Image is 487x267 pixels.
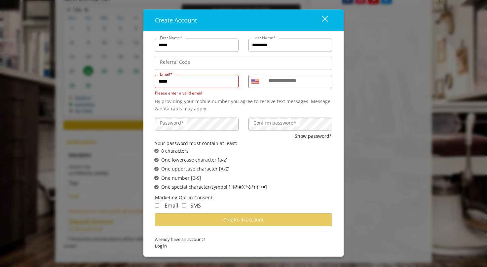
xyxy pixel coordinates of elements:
[155,236,332,243] span: Already have an account?
[155,175,158,181] span: ✔
[155,140,332,147] div: Your password must contain at least:
[155,243,332,249] span: Log in
[161,174,201,181] span: One number [0-9]
[155,184,158,190] span: ✔
[155,157,158,163] span: ✔
[190,202,201,209] span: SMS
[223,216,264,223] span: Create an account
[155,117,239,131] input: Password
[250,34,279,41] label: Last Name*
[155,16,197,24] span: Create Account
[155,148,158,153] span: ✔
[155,75,239,88] input: Email
[161,165,230,172] span: One uppercase character [A-Z]
[161,183,267,191] span: One special character/symbol [~!@#%^&*( )_+=]
[157,34,186,41] label: First Name*
[161,156,228,164] span: One lowercase character [a-z]
[157,71,176,77] label: Email*
[295,132,332,139] button: Show password*
[165,202,178,209] span: Email
[155,98,332,113] div: By providing your mobile number you agree to receive text messages. Message & data rates may apply.
[314,15,327,25] div: close dialog
[155,213,332,226] button: Create an account
[155,90,239,96] div: Please enter a valid email
[157,119,187,126] label: Password*
[161,147,189,154] span: 8 characters
[250,119,300,126] label: Confirm password*
[157,58,194,65] label: Referral Code
[182,203,186,208] input: Receive Marketing SMS
[155,203,159,208] input: Receive Marketing Email
[155,57,332,70] input: ReferralCode
[248,75,262,88] div: Country
[248,117,332,131] input: ConfirmPassword
[248,38,332,52] input: Lastname
[155,166,158,172] span: ✔
[155,38,239,52] input: FirstName
[155,194,332,201] div: Marketing Opt-in Consent
[310,13,332,27] button: close dialog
